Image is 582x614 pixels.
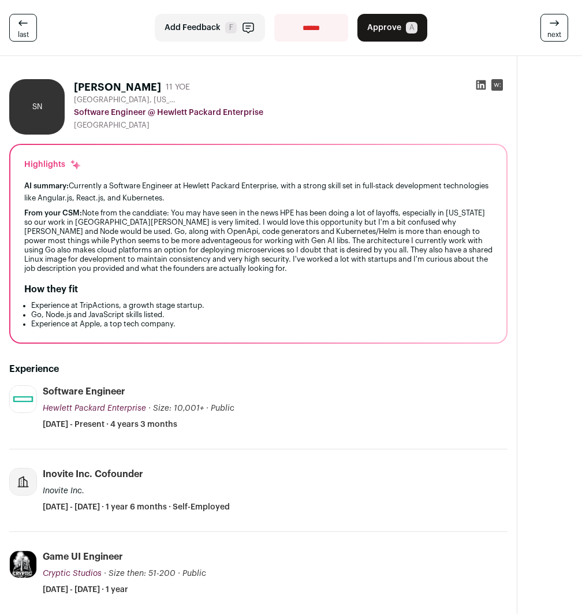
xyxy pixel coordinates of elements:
div: [GEOGRAPHIC_DATA] [74,121,508,130]
span: Cryptic Studios [43,570,102,578]
span: last [18,30,29,39]
span: [GEOGRAPHIC_DATA], [US_STATE], [GEOGRAPHIC_DATA] [74,95,178,105]
img: company-logo-placeholder-414d4e2ec0e2ddebbe968bf319fdfe5acfe0c9b87f798d344e800bc9a89632a0.png [10,468,36,495]
img: 841e9c558b8882e15a7c28ada3d396a58bec380d3632d258217f918c9bbaa3d8.jpg [10,386,36,412]
span: · [178,568,180,579]
button: Approve A [357,14,427,42]
div: Currently a Software Engineer at Hewlett Packard Enterprise, with a strong skill set in full-stac... [24,180,493,204]
span: F [225,22,237,34]
span: · Size then: 51-200 [104,570,176,578]
div: Highlights [24,159,81,170]
span: Approve [367,22,401,34]
span: · [206,403,208,414]
div: Inovite Inc. Cofounder [43,468,143,481]
div: SN [9,79,65,135]
h1: [PERSON_NAME] [74,79,161,95]
a: last [9,14,37,42]
img: 9e5932344f191348675037a88d1fd382bee45f03ca5704f9abce5d3c66d13124.jpg [10,550,36,580]
a: next [540,14,568,42]
span: · Size: 10,001+ [148,404,204,412]
span: Hewlett Packard Enterprise [43,404,146,412]
span: [DATE] - Present · 4 years 3 months [43,419,177,430]
li: Experience at TripActions, a growth stage startup. [31,301,493,310]
div: Note from the canddiate: You may have seen in the news HPE has been doing a lot of layoffs, espec... [24,209,493,273]
span: [DATE] - [DATE] · 1 year [43,584,128,596]
span: Inovite Inc. [43,487,84,495]
span: next [547,30,561,39]
button: Add Feedback F [155,14,265,42]
span: AI summary: [24,182,69,189]
span: Add Feedback [165,22,221,34]
span: [DATE] - [DATE] · 1 year 6 months · Self-Employed [43,501,230,513]
span: From your CSM: [24,209,82,217]
li: Go, Node.js and JavaScript skills listed. [31,310,493,319]
div: 11 YOE [166,81,190,93]
li: Experience at Apple, a top tech company. [31,319,493,329]
h2: Experience [9,362,508,376]
span: Public [211,404,234,412]
div: Software Engineer @ Hewlett Packard Enterprise [74,107,508,118]
div: Software Engineer [43,385,125,398]
div: Game UI Engineer [43,550,123,563]
h2: How they fit [24,282,78,296]
span: Public [182,570,206,578]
